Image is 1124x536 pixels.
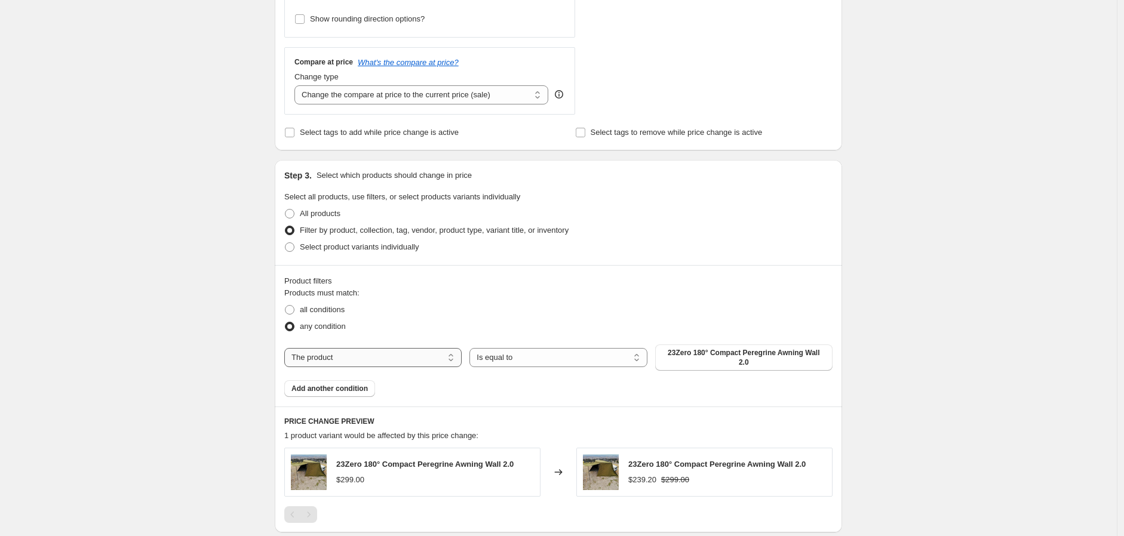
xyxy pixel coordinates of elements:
p: Select which products should change in price [317,170,472,181]
button: What's the compare at price? [358,58,459,67]
span: 23Zero 180° Compact Peregrine Awning Wall 2.0 [336,460,514,469]
span: Select tags to remove while price change is active [591,128,763,137]
h6: PRICE CHANGE PREVIEW [284,417,833,426]
button: Add another condition [284,380,375,397]
span: Select all products, use filters, or select products variants individually [284,192,520,201]
span: all conditions [300,305,345,314]
button: 23Zero 180° Compact Peregrine Awning Wall 2.0 [655,344,833,371]
strike: $299.00 [661,474,689,486]
span: Products must match: [284,288,360,297]
span: Show rounding direction options? [310,14,425,23]
span: 1 product variant would be affected by this price change: [284,431,478,440]
div: Product filters [284,275,833,287]
img: 23Zero-180-Compact-Peregrine-Awning-Wall-1_80x.png [583,454,619,490]
span: Select tags to add while price change is active [300,128,459,137]
span: Filter by product, collection, tag, vendor, product type, variant title, or inventory [300,226,569,235]
span: Select product variants individually [300,242,419,251]
span: 23Zero 180° Compact Peregrine Awning Wall 2.0 [628,460,806,469]
div: help [553,88,565,100]
div: $239.20 [628,474,656,486]
h2: Step 3. [284,170,312,181]
img: 23Zero-180-Compact-Peregrine-Awning-Wall-1_80x.png [291,454,327,490]
h3: Compare at price [294,57,353,67]
span: 23Zero 180° Compact Peregrine Awning Wall 2.0 [662,348,825,367]
span: Add another condition [291,384,368,393]
nav: Pagination [284,506,317,523]
span: any condition [300,322,346,331]
span: All products [300,209,340,218]
div: $299.00 [336,474,364,486]
span: Change type [294,72,339,81]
